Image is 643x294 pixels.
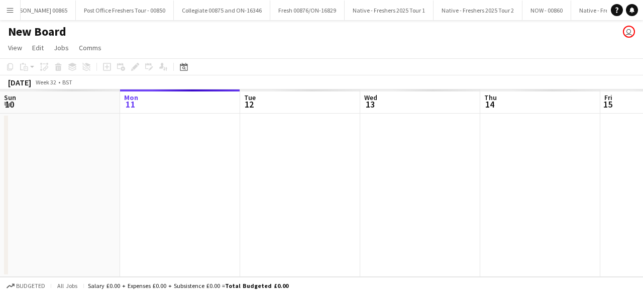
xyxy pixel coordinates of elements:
[363,99,377,110] span: 13
[483,99,497,110] span: 14
[244,93,256,102] span: Tue
[345,1,434,20] button: Native - Freshers 2025 Tour 1
[225,282,288,289] span: Total Budgeted £0.00
[434,1,522,20] button: Native - Freshers 2025 Tour 2
[484,93,497,102] span: Thu
[75,41,105,54] a: Comms
[364,93,377,102] span: Wed
[123,99,138,110] span: 11
[8,24,66,39] h1: New Board
[604,93,612,102] span: Fri
[8,43,22,52] span: View
[28,41,48,54] a: Edit
[54,43,69,52] span: Jobs
[76,1,174,20] button: Post Office Freshers Tour - 00850
[55,282,79,289] span: All jobs
[1,1,76,20] button: [PERSON_NAME] 00865
[50,41,73,54] a: Jobs
[5,280,47,291] button: Budgeted
[32,43,44,52] span: Edit
[8,77,31,87] div: [DATE]
[623,26,635,38] app-user-avatar: Crowd Crew
[522,1,571,20] button: NOW - 00860
[243,99,256,110] span: 12
[79,43,101,52] span: Comms
[33,78,58,86] span: Week 32
[124,93,138,102] span: Mon
[16,282,45,289] span: Budgeted
[174,1,270,20] button: Collegiate 00875 and ON-16346
[4,93,16,102] span: Sun
[3,99,16,110] span: 10
[4,41,26,54] a: View
[88,282,288,289] div: Salary £0.00 + Expenses £0.00 + Subsistence £0.00 =
[270,1,345,20] button: Fresh 00876/ON-16829
[603,99,612,110] span: 15
[62,78,72,86] div: BST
